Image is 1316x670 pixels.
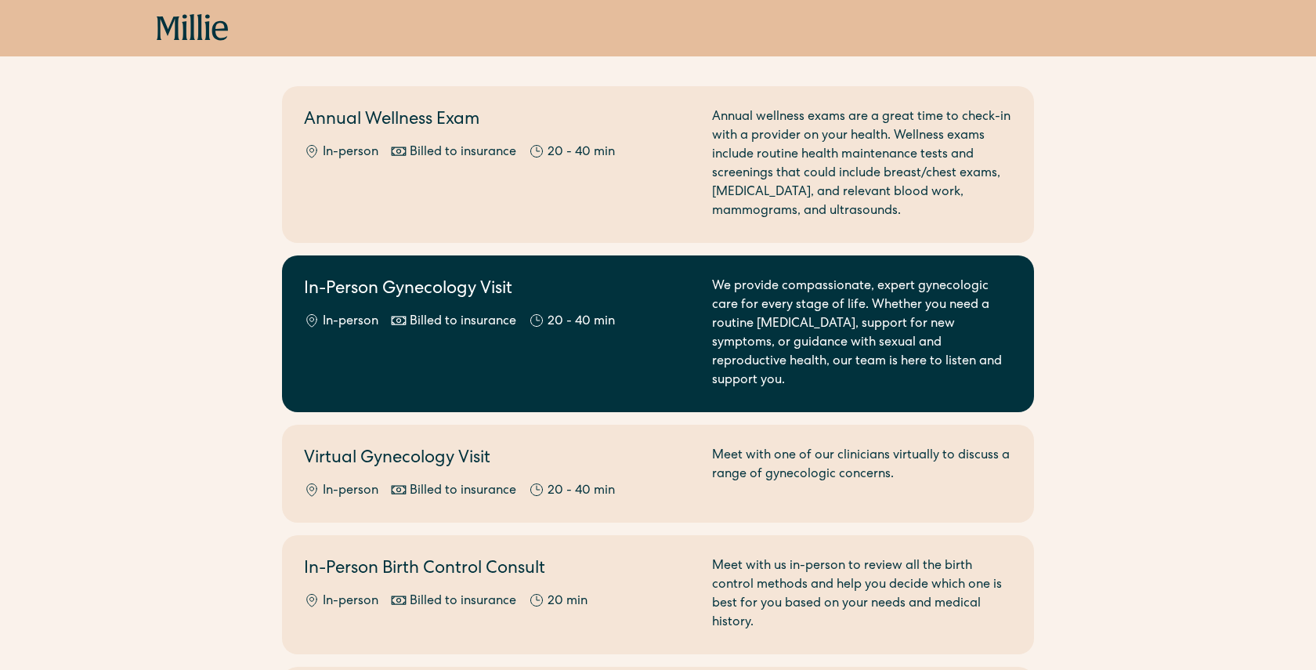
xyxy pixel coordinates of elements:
[548,592,587,611] div: 20 min
[282,425,1034,523] a: Virtual Gynecology VisitIn-personBilled to insurance20 - 40 minMeet with one of our clinicians vi...
[410,143,516,162] div: Billed to insurance
[548,143,615,162] div: 20 - 40 min
[712,277,1012,390] div: We provide compassionate, expert gynecologic care for every stage of life. Whether you need a rou...
[410,313,516,331] div: Billed to insurance
[304,557,693,583] h2: In-Person Birth Control Consult
[304,277,693,303] h2: In-Person Gynecology Visit
[712,557,1012,632] div: Meet with us in-person to review all the birth control methods and help you decide which one is b...
[304,108,693,134] h2: Annual Wellness Exam
[548,313,615,331] div: 20 - 40 min
[323,482,378,501] div: In-person
[304,447,693,473] h2: Virtual Gynecology Visit
[548,482,615,501] div: 20 - 40 min
[282,535,1034,654] a: In-Person Birth Control ConsultIn-personBilled to insurance20 minMeet with us in-person to review...
[410,592,516,611] div: Billed to insurance
[282,255,1034,412] a: In-Person Gynecology VisitIn-personBilled to insurance20 - 40 minWe provide compassionate, expert...
[282,86,1034,243] a: Annual Wellness ExamIn-personBilled to insurance20 - 40 minAnnual wellness exams are a great time...
[712,447,1012,501] div: Meet with one of our clinicians virtually to discuss a range of gynecologic concerns.
[712,108,1012,221] div: Annual wellness exams are a great time to check-in with a provider on your health. Wellness exams...
[410,482,516,501] div: Billed to insurance
[323,143,378,162] div: In-person
[323,313,378,331] div: In-person
[323,592,378,611] div: In-person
